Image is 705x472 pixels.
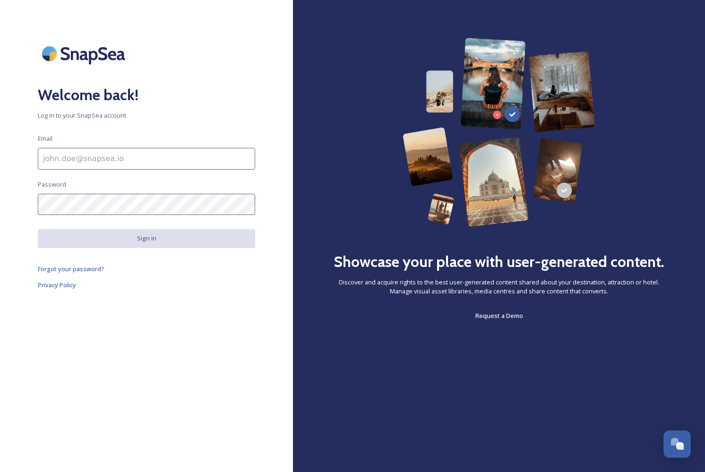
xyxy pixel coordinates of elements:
[38,180,66,189] span: Password
[38,148,255,170] input: john.doe@snapsea.io
[475,311,523,320] span: Request a Demo
[38,263,255,275] a: Forgot your password?
[38,281,76,289] span: Privacy Policy
[38,279,255,291] a: Privacy Policy
[38,265,104,273] span: Forgot your password?
[38,111,255,120] span: Log in to your SnapSea account
[403,38,595,227] img: 63b42ca75bacad526042e722_Group%20154-p-800.png
[475,310,523,321] a: Request a Demo
[334,250,664,273] h2: Showcase your place with user-generated content.
[38,229,255,248] button: Sign in
[663,430,691,458] button: Open Chat
[38,38,132,69] img: SnapSea Logo
[38,134,52,143] span: Email
[331,278,667,296] span: Discover and acquire rights to the best user-generated content shared about your destination, att...
[38,84,255,106] h2: Welcome back!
